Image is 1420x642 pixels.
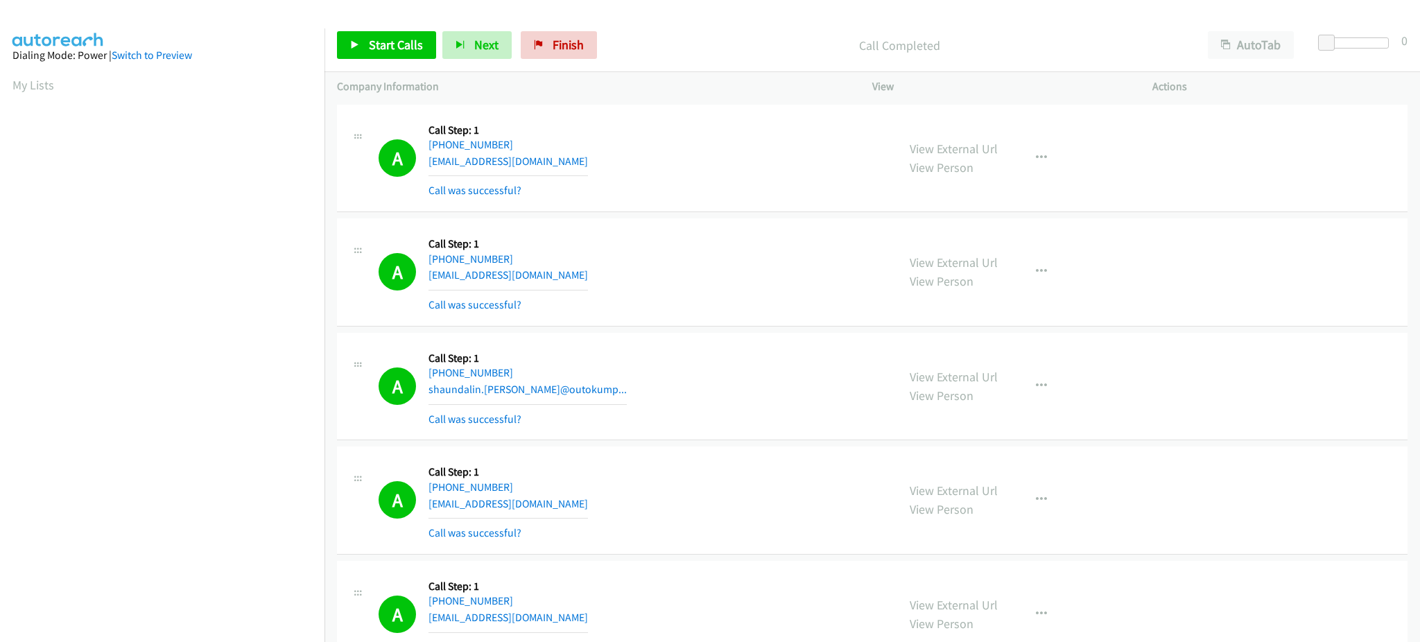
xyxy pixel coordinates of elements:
[428,413,521,426] a: Call was successful?
[428,383,627,396] a: shaundalin.[PERSON_NAME]@outokump...
[428,252,513,266] a: [PHONE_NUMBER]
[428,580,588,593] h5: Call Step: 1
[428,497,588,510] a: [EMAIL_ADDRESS][DOMAIN_NAME]
[910,141,998,157] a: View External Url
[428,184,521,197] a: Call was successful?
[379,596,416,633] h1: A
[112,49,192,62] a: Switch to Preview
[379,253,416,290] h1: A
[910,483,998,498] a: View External Url
[553,37,584,53] span: Finish
[428,298,521,311] a: Call was successful?
[1152,78,1408,95] p: Actions
[428,138,513,151] a: [PHONE_NUMBER]
[910,369,998,385] a: View External Url
[616,36,1183,55] p: Call Completed
[369,37,423,53] span: Start Calls
[1380,266,1420,376] iframe: Resource Center
[428,366,513,379] a: [PHONE_NUMBER]
[337,31,436,59] a: Start Calls
[428,611,588,624] a: [EMAIL_ADDRESS][DOMAIN_NAME]
[12,47,312,64] div: Dialing Mode: Power |
[442,31,512,59] button: Next
[521,31,597,59] a: Finish
[428,155,588,168] a: [EMAIL_ADDRESS][DOMAIN_NAME]
[428,465,588,479] h5: Call Step: 1
[428,526,521,539] a: Call was successful?
[337,78,847,95] p: Company Information
[910,159,973,175] a: View Person
[910,597,998,613] a: View External Url
[428,594,513,607] a: [PHONE_NUMBER]
[428,268,588,281] a: [EMAIL_ADDRESS][DOMAIN_NAME]
[910,501,973,517] a: View Person
[428,480,513,494] a: [PHONE_NUMBER]
[379,139,416,177] h1: A
[910,273,973,289] a: View Person
[474,37,499,53] span: Next
[379,481,416,519] h1: A
[872,78,1127,95] p: View
[428,237,588,251] h5: Call Step: 1
[428,352,627,365] h5: Call Step: 1
[12,77,54,93] a: My Lists
[910,254,998,270] a: View External Url
[1401,31,1408,50] div: 0
[1208,31,1294,59] button: AutoTab
[910,616,973,632] a: View Person
[379,367,416,405] h1: A
[910,388,973,404] a: View Person
[1325,37,1389,49] div: Delay between calls (in seconds)
[428,123,588,137] h5: Call Step: 1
